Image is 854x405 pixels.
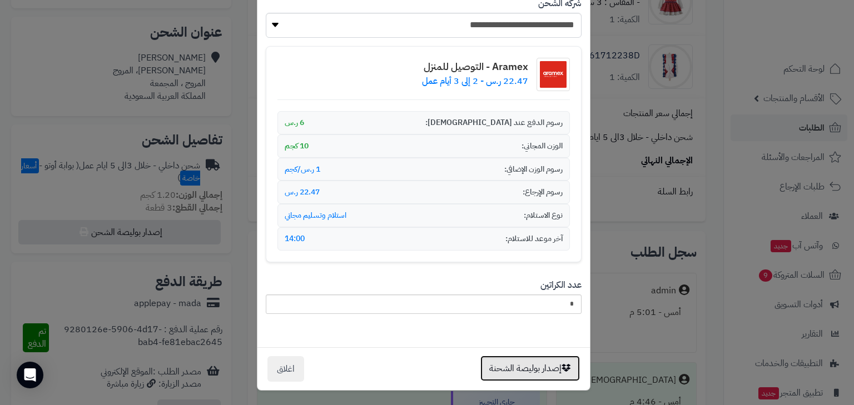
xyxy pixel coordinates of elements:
[522,141,563,152] span: الوزن المجاني:
[480,356,580,381] button: إصدار بوليصة الشحنة
[17,362,43,388] div: Open Intercom Messenger
[537,58,570,91] img: شعار شركة الشحن
[524,210,563,221] span: نوع الاستلام:
[285,141,309,152] span: 10 كجم
[540,279,582,292] label: عدد الكراتين
[422,75,528,88] p: 22.47 ر.س - 2 إلى 3 أيام عمل
[285,164,320,175] span: 1 ر.س/كجم
[523,187,563,198] span: رسوم الإرجاع:
[505,233,563,244] span: آخر موعد للاستلام:
[504,164,563,175] span: رسوم الوزن الإضافي:
[285,210,346,221] span: استلام وتسليم مجاني
[267,356,304,382] button: اغلاق
[422,61,528,72] h4: Aramex - التوصيل للمنزل
[285,187,320,198] span: 22.47 ر.س
[285,117,304,128] span: 6 ر.س
[425,117,563,128] span: رسوم الدفع عند [DEMOGRAPHIC_DATA]:
[285,233,305,244] span: 14:00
